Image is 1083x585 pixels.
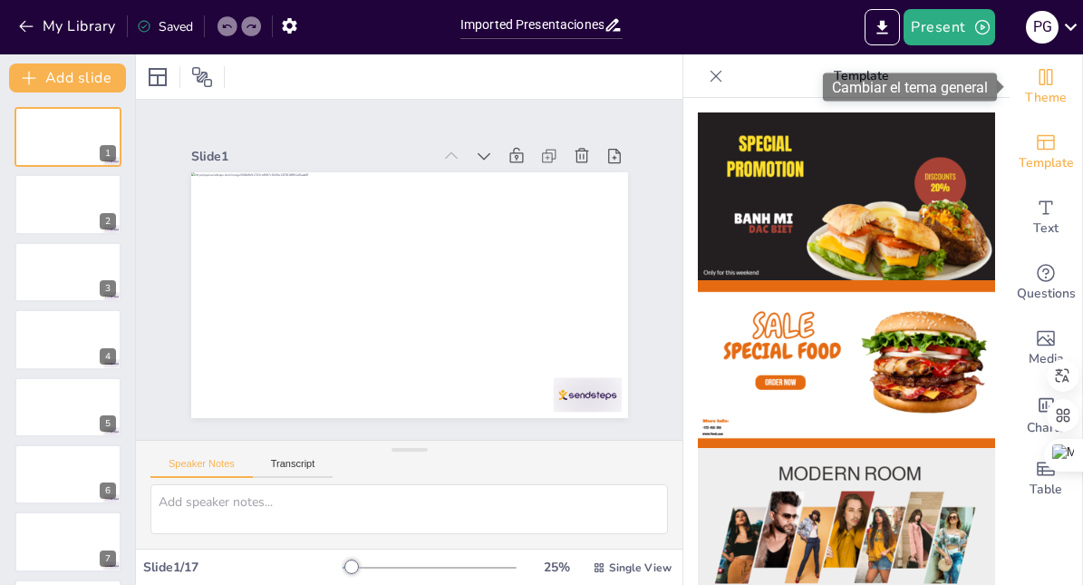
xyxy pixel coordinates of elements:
[1026,11,1059,44] div: P G
[15,377,121,437] div: 5
[137,18,193,35] div: Saved
[9,63,126,93] button: Add slide
[100,415,116,432] div: 5
[1010,381,1082,446] div: Add charts and graphs
[143,559,343,576] div: Slide 1 / 17
[15,512,121,571] div: 7
[14,12,123,41] button: My Library
[15,107,121,167] div: 1
[143,63,172,92] div: Layout
[832,79,988,96] font: Cambiar el tema general
[100,213,116,229] div: 2
[1010,446,1082,512] div: Add a table
[460,12,604,38] input: Insert title
[1010,120,1082,185] div: Add ready made slides
[1027,418,1065,438] span: Charts
[100,280,116,297] div: 3
[1010,54,1082,120] div: Change the overall theme
[100,483,116,499] div: 6
[1033,219,1059,239] span: Text
[15,174,121,234] div: 2
[698,280,995,448] img: thumb-2.png
[100,145,116,161] div: 1
[1010,185,1082,250] div: Add text boxes
[535,559,578,576] div: 25 %
[100,348,116,365] div: 4
[1017,284,1076,304] span: Questions
[218,104,457,171] div: Slide 1
[1029,349,1064,369] span: Media
[253,458,334,478] button: Transcript
[698,112,995,280] img: thumb-1.png
[1010,316,1082,381] div: Add images, graphics, shapes or video
[1026,9,1059,45] button: P G
[15,309,121,369] div: 4
[1025,88,1067,108] span: Theme
[15,242,121,302] div: 3
[1010,250,1082,316] div: Get real-time input from your audience
[1019,153,1074,173] span: Template
[865,9,900,45] button: Export to PowerPoint
[15,444,121,504] div: 6
[100,551,116,567] div: 7
[150,458,253,478] button: Speaker Notes
[609,561,672,575] span: Single View
[904,9,994,45] button: Present
[191,66,213,88] span: Position
[1030,480,1062,500] span: Table
[730,54,991,98] p: Template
